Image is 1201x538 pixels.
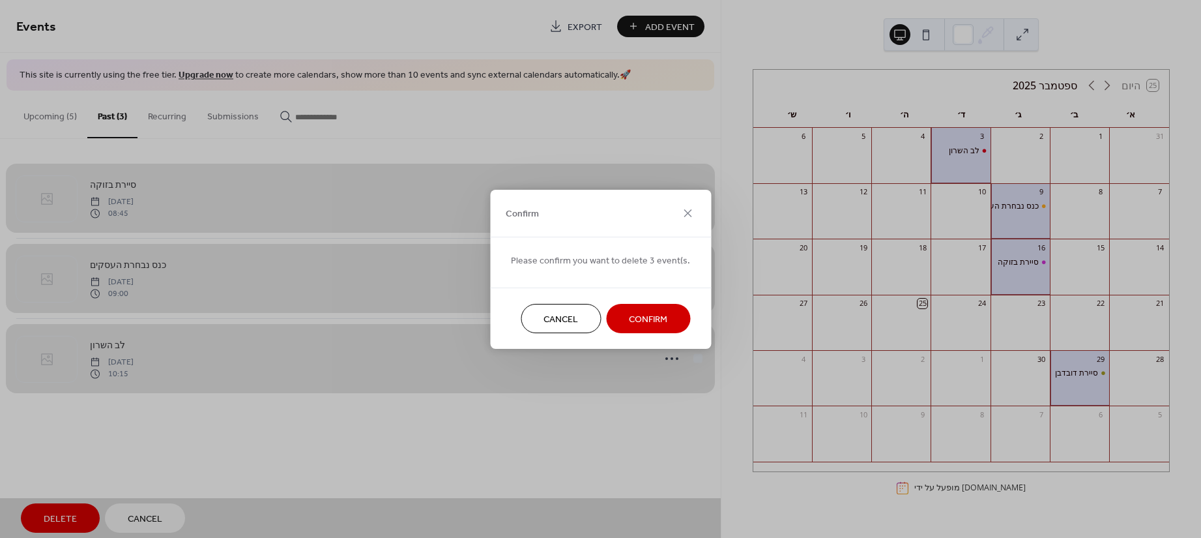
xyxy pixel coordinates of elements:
[521,304,601,333] button: Cancel
[543,312,578,326] span: Cancel
[511,254,690,267] span: Please confirm you want to delete 3 event(s.
[506,207,539,221] span: Confirm
[606,304,690,333] button: Confirm
[629,312,667,326] span: Confirm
